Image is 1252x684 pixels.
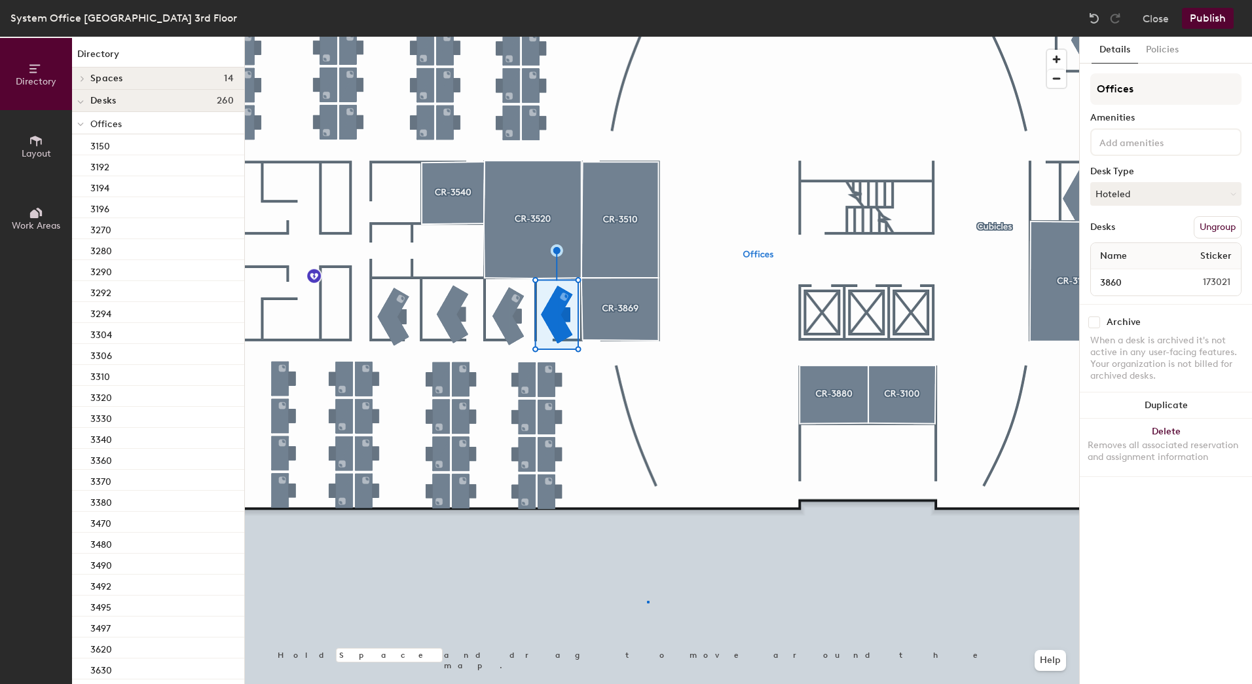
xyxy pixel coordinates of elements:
div: Desk Type [1090,166,1242,177]
p: 3294 [90,305,111,320]
p: 3497 [90,619,111,634]
button: Help [1035,650,1066,671]
span: Desks [90,96,116,106]
div: System Office [GEOGRAPHIC_DATA] 3rd Floor [10,10,237,26]
p: 3370 [90,472,111,487]
div: Amenities [1090,113,1242,123]
span: 14 [224,73,234,84]
p: 3290 [90,263,112,278]
span: Layout [22,148,51,159]
img: Undo [1088,12,1101,25]
button: Duplicate [1080,392,1252,419]
p: 3310 [90,368,110,383]
p: 3320 [90,389,112,404]
p: 3470 [90,514,111,529]
div: Desks [1090,222,1115,233]
p: 3150 [90,137,110,152]
p: 3620 [90,640,112,655]
p: 3360 [90,451,112,466]
button: Ungroup [1194,216,1242,238]
span: Name [1094,244,1133,268]
button: Publish [1182,8,1234,29]
p: 3330 [90,409,112,425]
img: Redo [1109,12,1122,25]
p: 3270 [90,221,111,236]
p: 3480 [90,535,112,550]
span: Spaces [90,73,123,84]
div: When a desk is archived it's not active in any user-facing features. Your organization is not bil... [1090,335,1242,382]
p: 3292 [90,284,111,299]
span: Work Areas [12,220,60,231]
p: 3194 [90,179,109,194]
p: 3340 [90,430,112,446]
input: Unnamed desk [1094,273,1171,292]
span: Directory [16,76,56,87]
span: 260 [217,96,234,106]
span: Sticker [1194,244,1238,268]
button: Details [1092,37,1138,64]
div: Removes all associated reservation and assignment information [1088,440,1244,463]
div: Archive [1107,317,1141,328]
span: Offices [90,119,122,130]
p: 3192 [90,158,109,173]
button: Policies [1138,37,1187,64]
p: 3196 [90,200,109,215]
button: Close [1143,8,1169,29]
p: 3630 [90,661,112,676]
p: 3306 [90,347,112,362]
button: Hoteled [1090,182,1242,206]
p: 3490 [90,556,112,571]
span: 173021 [1171,275,1238,290]
input: Add amenities [1097,134,1215,149]
p: 3280 [90,242,112,257]
p: 3304 [90,326,112,341]
h1: Directory [72,47,244,67]
p: 3380 [90,493,112,508]
p: 3495 [90,598,111,613]
button: DeleteRemoves all associated reservation and assignment information [1080,419,1252,476]
p: 3492 [90,577,111,592]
